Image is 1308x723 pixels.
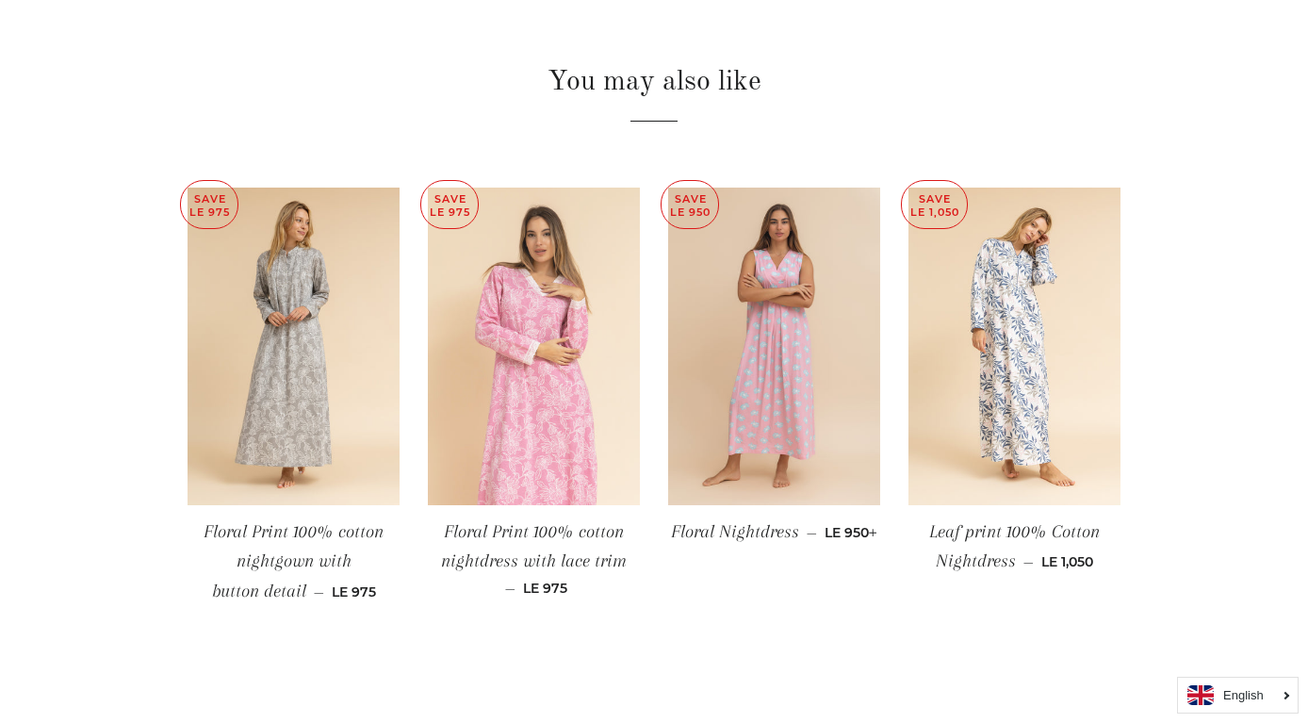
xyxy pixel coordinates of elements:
span: — [1023,553,1034,570]
p: Save LE 975 [181,181,237,229]
p: Save LE 1,050 [902,181,967,229]
span: — [505,580,515,597]
a: English [1187,685,1288,705]
span: LE 975 [332,583,376,600]
span: Floral Print 100% cotton nightdress with lace trim [441,521,627,571]
span: Floral Print 100% cotton nightgown with button detail [204,521,384,601]
span: — [807,524,817,541]
span: LE 1,050 [1041,553,1093,570]
a: Floral Print 100% cotton nightdress with lace trim — LE 975 [428,505,640,613]
a: Floral Nightdress — LE 950 [668,505,880,559]
span: Floral Nightdress [671,521,799,542]
p: Save LE 975 [421,181,478,229]
h2: You may also like [188,62,1120,102]
i: English [1223,689,1264,701]
span: — [314,583,324,600]
span: LE 975 [523,580,567,597]
a: Leaf print 100% Cotton Nightdress — LE 1,050 [908,505,1120,589]
a: Floral Print 100% cotton nightgown with button detail — LE 975 [188,505,400,618]
span: Leaf print 100% Cotton Nightdress [929,521,1100,571]
span: LE 950 [825,524,877,541]
p: Save LE 950 [662,181,718,229]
